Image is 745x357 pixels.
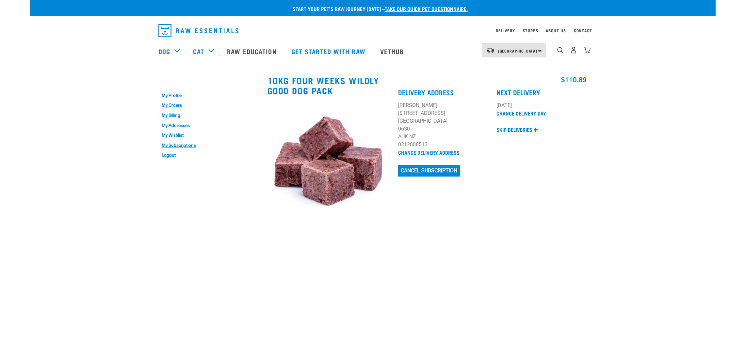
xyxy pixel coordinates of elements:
[398,88,489,96] h4: Delivery Address
[398,125,489,133] p: 0630
[220,38,284,64] a: Raw Education
[398,151,460,154] a: Change Delivery Address
[158,130,237,140] a: My Wishlist
[498,50,538,52] span: [GEOGRAPHIC_DATA]
[158,24,238,37] img: Raw Essentials Logo
[496,29,515,32] a: Delivery
[496,101,587,109] p: [DATE]
[385,7,468,10] a: take our quick pet questionnaire.
[496,112,546,115] a: Change Delivery Day
[158,110,237,120] a: My Billing
[398,117,489,125] p: [GEOGRAPHIC_DATA]
[496,88,587,96] h4: Next Delivery
[35,5,721,13] p: Start your pet’s raw journey [DATE] –
[570,47,577,54] img: user.png
[486,47,495,53] img: van-moving.png
[496,126,532,133] p: Skip deliveries
[158,77,190,80] a: My Account
[523,29,538,32] a: Stores
[30,38,716,64] nav: dropdown navigation
[584,47,591,54] img: home-icon@2x.png
[398,75,587,83] h4: $110.89
[574,29,592,32] a: Contact
[153,22,592,40] nav: dropdown navigation
[374,38,412,64] a: Vethub
[398,165,460,177] button: Cancel Subscription
[398,101,489,109] p: [PERSON_NAME]
[267,75,391,95] h3: 10kg four weeks Wildly Good Dog Pack
[158,150,237,160] a: Logout
[158,101,237,111] a: My Orders
[158,90,237,101] a: My Profile
[193,46,204,56] a: Cat
[557,47,563,53] img: home-icon-1@2x.png
[158,140,237,150] a: My Subscriptions
[267,101,391,224] img: VealHeartTripe_Mix_01.jpg
[158,120,237,131] a: My Addresses
[398,141,489,148] p: 0212808513
[158,46,170,56] a: Dog
[546,29,566,32] a: About Us
[285,38,374,64] a: Get started with Raw
[398,109,489,117] p: [STREET_ADDRESS]
[398,133,489,141] p: AUK NZ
